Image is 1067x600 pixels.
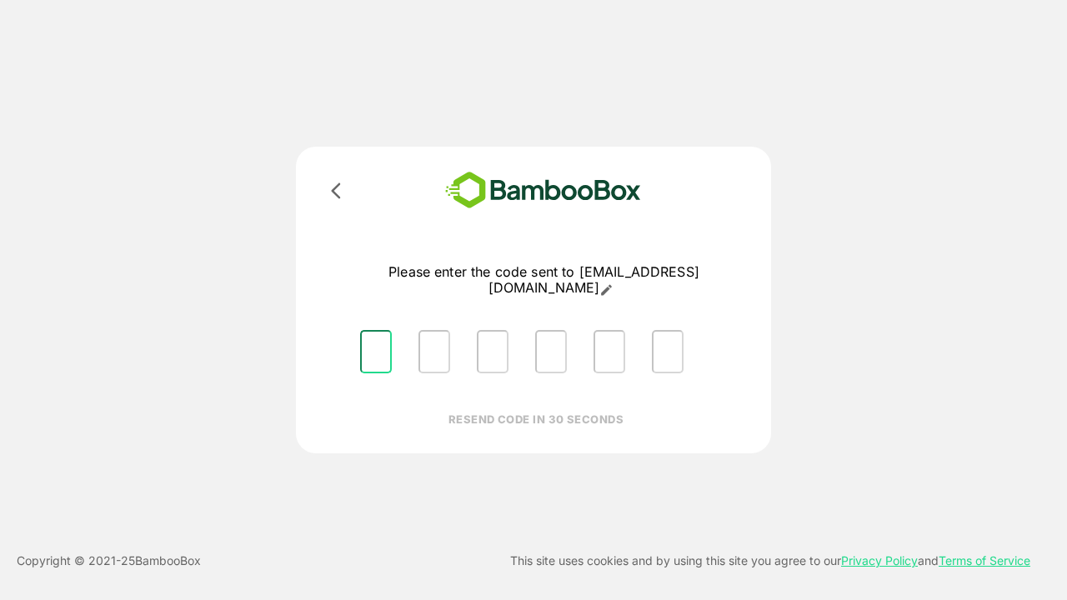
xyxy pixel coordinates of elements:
input: Please enter OTP character 2 [418,330,450,373]
a: Terms of Service [939,553,1030,567]
p: Copyright © 2021- 25 BambooBox [17,551,201,571]
img: bamboobox [421,167,665,214]
p: Please enter the code sent to [EMAIL_ADDRESS][DOMAIN_NAME] [347,264,741,297]
input: Please enter OTP character 1 [360,330,392,373]
input: Please enter OTP character 5 [594,330,625,373]
input: Please enter OTP character 3 [477,330,508,373]
p: This site uses cookies and by using this site you agree to our and [510,551,1030,571]
input: Please enter OTP character 4 [535,330,567,373]
a: Privacy Policy [841,553,918,567]
input: Please enter OTP character 6 [652,330,684,373]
